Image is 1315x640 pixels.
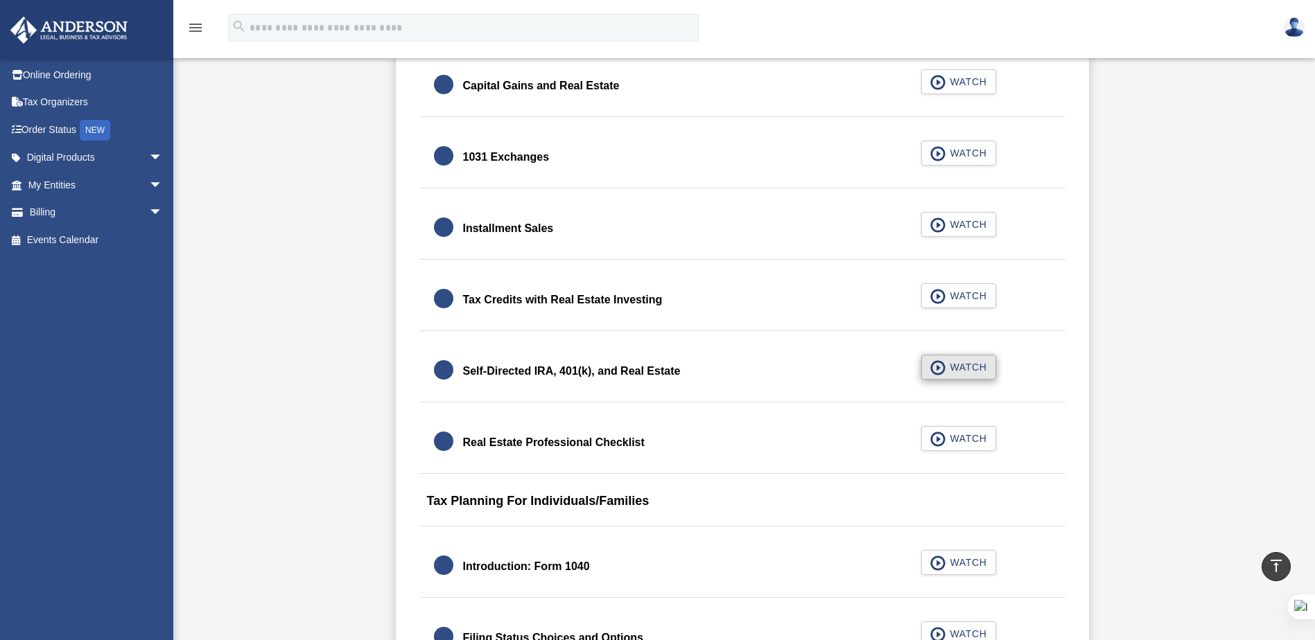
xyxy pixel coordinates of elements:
div: Tax Planning For Individuals/Families [420,483,1065,527]
span: WATCH [946,75,986,89]
div: 1031 Exchanges [463,148,550,167]
img: User Pic [1284,17,1305,37]
i: search [232,19,247,34]
span: WATCH [946,432,986,445]
button: WATCH [921,283,996,308]
div: Real Estate Professional Checklist [463,433,645,452]
a: vertical_align_top [1262,552,1291,581]
span: WATCH [946,146,986,160]
button: WATCH [921,355,996,380]
i: vertical_align_top [1268,558,1284,574]
span: WATCH [946,360,986,374]
a: Installment Sales WATCH [434,212,1052,245]
a: Events Calendar [10,226,184,254]
div: Self-Directed IRA, 401(k), and Real Estate [463,362,681,381]
button: WATCH [921,426,996,451]
span: WATCH [946,555,986,569]
img: Anderson Advisors Platinum Portal [6,17,132,44]
div: Installment Sales [463,219,554,238]
a: Self-Directed IRA, 401(k), and Real Estate WATCH [434,355,1052,388]
button: WATCH [921,550,996,575]
a: Capital Gains and Real Estate WATCH [434,69,1052,103]
a: Real Estate Professional Checklist WATCH [434,426,1052,459]
i: menu [187,19,204,36]
div: NEW [80,120,110,141]
a: 1031 Exchanges WATCH [434,141,1052,174]
a: menu [187,24,204,36]
button: WATCH [921,141,996,166]
div: Introduction: Form 1040 [463,557,590,576]
a: Introduction: Form 1040 WATCH [434,550,1052,583]
a: Billingarrow_drop_down [10,199,184,226]
button: WATCH [921,212,996,237]
a: Tax Organizers [10,89,184,116]
button: WATCH [921,69,996,94]
a: Digital Productsarrow_drop_down [10,144,184,172]
div: Tax Credits with Real Estate Investing [463,290,663,310]
span: arrow_drop_down [149,144,177,172]
a: My Entitiesarrow_drop_down [10,171,184,199]
span: WATCH [946,217,986,231]
a: Online Ordering [10,61,184,89]
span: arrow_drop_down [149,199,177,227]
span: arrow_drop_down [149,171,177,199]
div: Capital Gains and Real Estate [463,76,620,96]
a: Order StatusNEW [10,116,184,144]
span: WATCH [946,289,986,303]
a: Tax Credits with Real Estate Investing WATCH [434,283,1052,317]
